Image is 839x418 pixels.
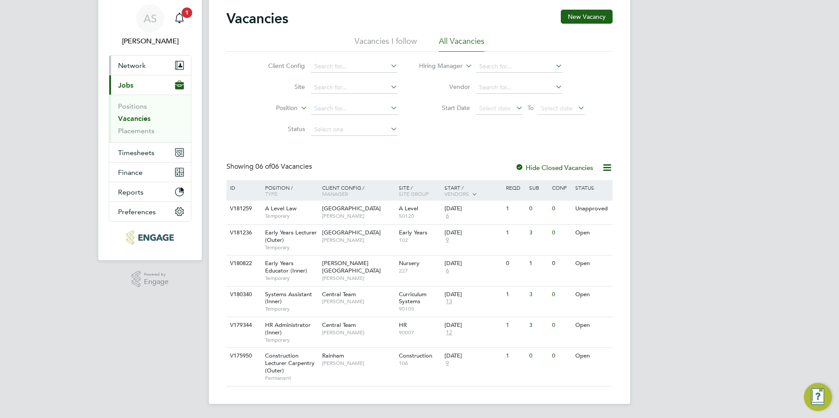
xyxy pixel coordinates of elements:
[399,321,407,329] span: HR
[144,271,169,278] span: Powered by
[550,225,573,241] div: 0
[504,225,527,241] div: 1
[445,322,502,329] div: [DATE]
[527,287,550,303] div: 3
[109,75,191,95] button: Jobs
[311,124,398,136] input: Select one
[573,225,611,241] div: Open
[255,62,305,70] label: Client Config
[412,62,463,71] label: Hiring Manager
[109,230,191,244] a: Go to home page
[265,205,297,212] span: A Level Law
[573,201,611,217] div: Unapproved
[226,10,288,27] h2: Vacancies
[144,278,169,286] span: Engage
[118,81,133,89] span: Jobs
[265,337,318,344] span: Temporary
[322,360,394,367] span: [PERSON_NAME]
[504,180,527,195] div: Reqd
[550,180,573,195] div: Conf
[445,298,453,305] span: 13
[550,348,573,364] div: 0
[265,305,318,312] span: Temporary
[228,201,258,217] div: V181259
[322,329,394,336] span: [PERSON_NAME]
[527,180,550,195] div: Sub
[399,329,441,336] span: 90007
[527,348,550,364] div: 0
[247,104,298,113] label: Position
[265,244,318,251] span: Temporary
[399,190,429,197] span: Site Group
[442,180,504,202] div: Start /
[445,213,450,220] span: 6
[445,237,450,244] span: 9
[561,10,613,24] button: New Vacancy
[265,375,318,382] span: Permanent
[439,36,484,52] li: All Vacancies
[118,208,156,216] span: Preferences
[573,180,611,195] div: Status
[476,60,563,73] input: Search for...
[118,102,147,110] a: Positions
[399,267,441,274] span: 227
[419,83,470,91] label: Vendor
[226,162,314,171] div: Showing
[399,305,441,312] span: 90105
[419,104,470,112] label: Start Date
[445,267,450,275] span: 6
[265,259,307,274] span: Early Years Educator (Inner)
[320,180,397,201] div: Client Config /
[228,255,258,272] div: V180822
[311,81,398,94] input: Search for...
[228,317,258,333] div: V179344
[476,81,563,94] input: Search for...
[109,202,191,221] button: Preferences
[573,255,611,272] div: Open
[322,237,394,244] span: [PERSON_NAME]
[109,143,191,162] button: Timesheets
[399,213,441,220] span: 50120
[109,95,191,142] div: Jobs
[515,163,593,172] label: Hide Closed Vacancies
[265,213,318,220] span: Temporary
[118,168,143,177] span: Finance
[527,201,550,217] div: 0
[228,225,258,241] div: V181236
[445,260,502,267] div: [DATE]
[399,229,427,236] span: Early Years
[265,290,312,305] span: Systems Assistant (Inner)
[322,213,394,220] span: [PERSON_NAME]
[399,352,432,359] span: Construction
[504,201,527,217] div: 1
[265,352,315,374] span: Construction Lecturer Carpentry (Outer)
[258,180,320,201] div: Position /
[399,205,418,212] span: A Level
[504,348,527,364] div: 1
[573,348,611,364] div: Open
[445,352,502,360] div: [DATE]
[399,290,427,305] span: Curriculum Systems
[228,180,258,195] div: ID
[504,317,527,333] div: 1
[573,287,611,303] div: Open
[573,317,611,333] div: Open
[445,329,453,337] span: 12
[311,103,398,115] input: Search for...
[322,259,381,274] span: [PERSON_NAME][GEOGRAPHIC_DATA]
[322,321,356,329] span: Central Team
[109,56,191,75] button: Network
[550,287,573,303] div: 0
[255,125,305,133] label: Status
[182,7,192,18] span: 1
[143,13,157,24] span: AS
[527,317,550,333] div: 3
[109,36,191,46] span: Avais Sabir
[322,298,394,305] span: [PERSON_NAME]
[126,230,173,244] img: carbonrecruitment-logo-retina.png
[228,287,258,303] div: V180340
[504,287,527,303] div: 1
[445,190,469,197] span: Vendors
[399,237,441,244] span: 102
[504,255,527,272] div: 0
